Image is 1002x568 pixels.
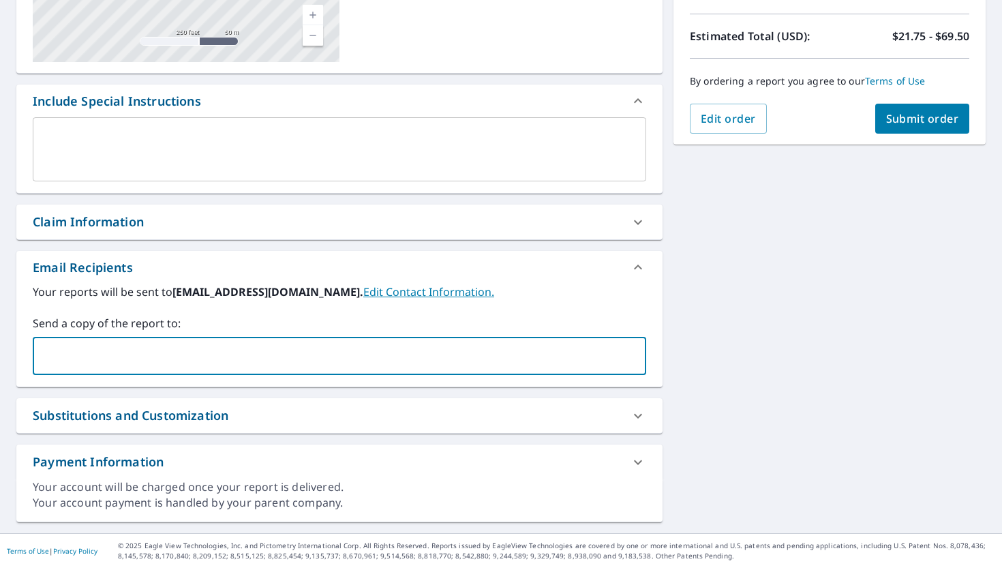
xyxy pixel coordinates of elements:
[172,284,363,299] b: [EMAIL_ADDRESS][DOMAIN_NAME].
[33,479,646,495] div: Your account will be charged once your report is delivered.
[33,495,646,511] div: Your account payment is handled by your parent company.
[690,75,969,87] p: By ordering a report you agree to our
[33,258,133,277] div: Email Recipients
[33,406,228,425] div: Substitutions and Customization
[875,104,970,134] button: Submit order
[865,74,926,87] a: Terms of Use
[892,28,969,44] p: $21.75 - $69.50
[16,445,663,479] div: Payment Information
[53,546,97,556] a: Privacy Policy
[33,213,144,231] div: Claim Information
[33,315,646,331] label: Send a copy of the report to:
[33,92,201,110] div: Include Special Instructions
[690,104,767,134] button: Edit order
[303,5,323,25] a: Current Level 17, Zoom In
[7,546,49,556] a: Terms of Use
[33,284,646,300] label: Your reports will be sent to
[886,111,959,126] span: Submit order
[16,398,663,433] div: Substitutions and Customization
[690,28,830,44] p: Estimated Total (USD):
[7,547,97,555] p: |
[363,284,494,299] a: EditContactInfo
[118,541,995,561] p: © 2025 Eagle View Technologies, Inc. and Pictometry International Corp. All Rights Reserved. Repo...
[16,85,663,117] div: Include Special Instructions
[33,453,164,471] div: Payment Information
[303,25,323,46] a: Current Level 17, Zoom Out
[16,251,663,284] div: Email Recipients
[16,205,663,239] div: Claim Information
[701,111,756,126] span: Edit order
